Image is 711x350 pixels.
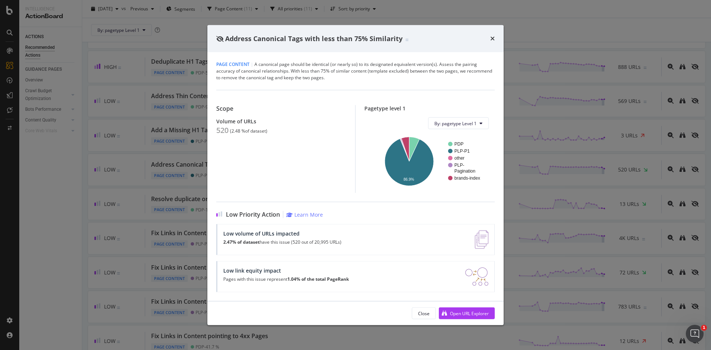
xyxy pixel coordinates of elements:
[412,307,436,319] button: Close
[434,120,477,126] span: By: pagetype Level 1
[404,177,414,181] text: 86.9%
[223,267,349,274] div: Low link equity impact
[216,118,346,124] div: Volume of URLs
[454,176,480,181] text: brands-index
[207,25,504,325] div: modal
[223,240,341,245] p: have this issue (520 out of 20,995 URLs)
[428,117,489,129] button: By: pagetype Level 1
[454,169,475,174] text: Pagination
[686,325,704,343] iframe: Intercom live chat
[454,156,464,161] text: other
[216,61,250,67] span: Page Content
[701,325,707,331] span: 1
[223,230,341,237] div: Low volume of URLs impacted
[454,141,464,147] text: PDP
[454,163,464,168] text: PLP-
[251,61,253,67] span: |
[286,211,323,218] a: Learn More
[439,307,495,319] button: Open URL Explorer
[450,310,489,316] div: Open URL Explorer
[475,230,488,249] img: e5DMFwAAAABJRU5ErkJggg==
[216,126,228,135] div: 520
[287,276,349,282] strong: 1.04% of the total PageRank
[454,149,470,154] text: PLP-P1
[405,39,408,41] img: Equal
[418,310,430,316] div: Close
[294,211,323,218] div: Learn More
[465,267,488,286] img: DDxVyA23.png
[370,135,489,187] svg: A chart.
[216,61,495,81] div: A canonical page should be identical (or nearly so) to its designated equivalent version(s). Asse...
[230,129,267,134] div: ( 2.48 % of dataset )
[223,277,349,282] p: Pages with this issue represent
[216,36,224,41] div: eye-slash
[223,239,260,245] strong: 2.47% of dataset
[216,105,346,112] div: Scope
[364,105,495,111] div: Pagetype level 1
[490,34,495,43] div: times
[226,211,280,218] span: Low Priority Action
[225,34,403,43] span: Address Canonical Tags with less than 75% Similarity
